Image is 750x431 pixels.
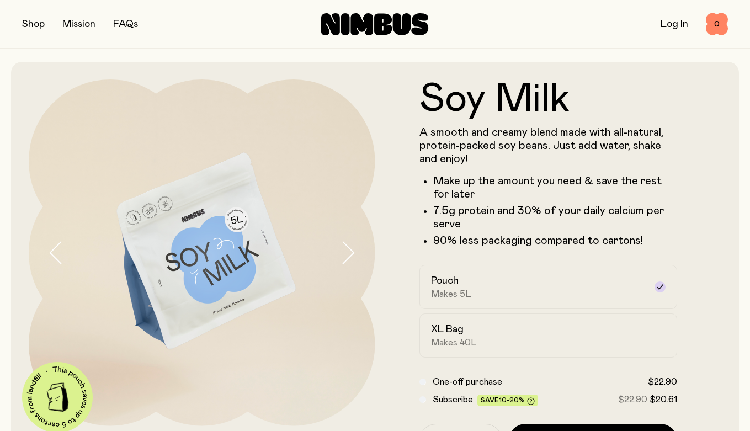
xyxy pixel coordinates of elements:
[648,377,677,386] span: $22.90
[433,234,678,247] p: 90% less packaging compared to cartons!
[650,395,677,404] span: $20.61
[661,19,688,29] a: Log In
[499,397,525,403] span: 10-20%
[433,174,678,201] li: Make up the amount you need & save the rest for later
[431,323,464,336] h2: XL Bag
[706,13,728,35] button: 0
[433,395,473,404] span: Subscribe
[431,289,471,300] span: Makes 5L
[433,204,678,231] li: 7.5g protein and 30% of your daily calcium per serve
[419,79,678,119] h1: Soy Milk
[431,274,459,288] h2: Pouch
[431,337,477,348] span: Makes 40L
[433,377,502,386] span: One-off purchase
[481,397,535,405] span: Save
[419,126,678,166] p: A smooth and creamy blend made with all-natural, protein-packed soy beans. Just add water, shake ...
[618,395,647,404] span: $22.90
[62,19,95,29] a: Mission
[113,19,138,29] a: FAQs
